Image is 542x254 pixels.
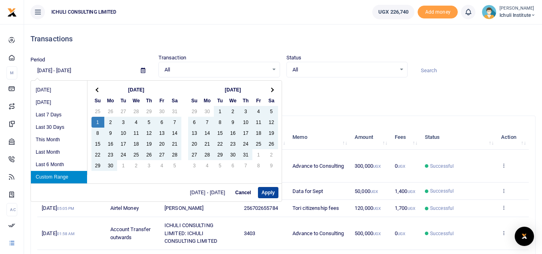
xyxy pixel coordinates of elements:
[292,205,339,211] span: Tori citizenship fees
[420,125,497,150] th: Status: activate to sort column ascending
[31,158,87,171] li: Last 6 Month
[430,163,454,170] span: Successful
[265,95,278,106] th: Sa
[31,109,87,121] li: Last 7 Days
[240,149,252,160] td: 31
[515,227,534,246] div: Open Intercom Messenger
[292,230,344,236] span: Advance to Consulting
[430,187,454,195] span: Successful
[156,160,168,171] td: 4
[156,138,168,149] td: 20
[418,6,458,19] span: Add money
[110,226,151,240] span: Account Transfer outwards
[6,203,17,216] li: Ac
[214,95,227,106] th: Tu
[188,106,201,117] td: 29
[378,8,408,16] span: UGX 226,740
[168,128,181,138] td: 14
[91,160,104,171] td: 29
[104,106,117,117] td: 26
[408,206,415,211] small: UGX
[130,117,143,128] td: 4
[104,149,117,160] td: 23
[164,222,217,244] span: ICHULI CONSULTING LIMITED: ICHULI CONSULTING LIMITED
[497,125,529,150] th: Action: activate to sort column ascending
[31,134,87,146] li: This Month
[286,54,302,62] label: Status
[168,117,181,128] td: 7
[42,205,74,211] span: [DATE]
[31,96,87,109] li: [DATE]
[30,87,536,96] p: Download
[214,106,227,117] td: 1
[390,125,420,150] th: Fees: activate to sort column ascending
[355,163,381,169] span: 300,000
[201,117,214,128] td: 7
[156,106,168,117] td: 30
[57,232,75,236] small: 01:58 AM
[156,149,168,160] td: 27
[130,106,143,117] td: 28
[168,138,181,149] td: 21
[408,189,415,194] small: UGX
[214,149,227,160] td: 29
[252,128,265,138] td: 18
[117,95,130,106] th: Tu
[418,8,458,14] a: Add money
[188,160,201,171] td: 3
[214,160,227,171] td: 5
[418,6,458,19] li: Toup your wallet
[168,106,181,117] td: 31
[143,138,156,149] td: 19
[292,66,396,74] span: All
[104,95,117,106] th: Mo
[244,230,255,236] span: 3403
[143,128,156,138] td: 12
[143,95,156,106] th: Th
[117,128,130,138] td: 10
[156,117,168,128] td: 6
[164,205,203,211] span: [PERSON_NAME]
[244,205,278,211] span: 256702655784
[104,117,117,128] td: 2
[57,206,75,211] small: 05:05 PM
[395,205,415,211] span: 1,700
[373,164,381,169] small: UGX
[252,160,265,171] td: 8
[117,138,130,149] td: 17
[130,138,143,149] td: 18
[398,232,405,236] small: UGX
[201,160,214,171] td: 4
[156,128,168,138] td: 13
[143,106,156,117] td: 29
[201,95,214,106] th: Mo
[372,5,414,19] a: UGX 226,740
[48,8,120,16] span: ICHULI CONSULTING LIMITED
[117,149,130,160] td: 24
[158,54,186,62] label: Transaction
[130,160,143,171] td: 2
[104,128,117,138] td: 9
[355,205,381,211] span: 120,000
[42,230,75,236] span: [DATE]
[214,138,227,149] td: 22
[482,5,496,19] img: profile-user
[30,56,45,64] label: Period
[190,190,229,195] span: [DATE] - [DATE]
[227,106,240,117] td: 2
[252,149,265,160] td: 1
[231,187,254,198] button: Cancel
[430,230,454,237] span: Successful
[240,160,252,171] td: 7
[143,117,156,128] td: 5
[91,128,104,138] td: 8
[188,117,201,128] td: 6
[395,188,415,194] span: 1,400
[265,128,278,138] td: 19
[430,205,454,212] span: Successful
[355,188,378,194] span: 50,000
[373,232,381,236] small: UGX
[369,5,418,19] li: Wallet ballance
[91,138,104,149] td: 15
[201,106,214,117] td: 30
